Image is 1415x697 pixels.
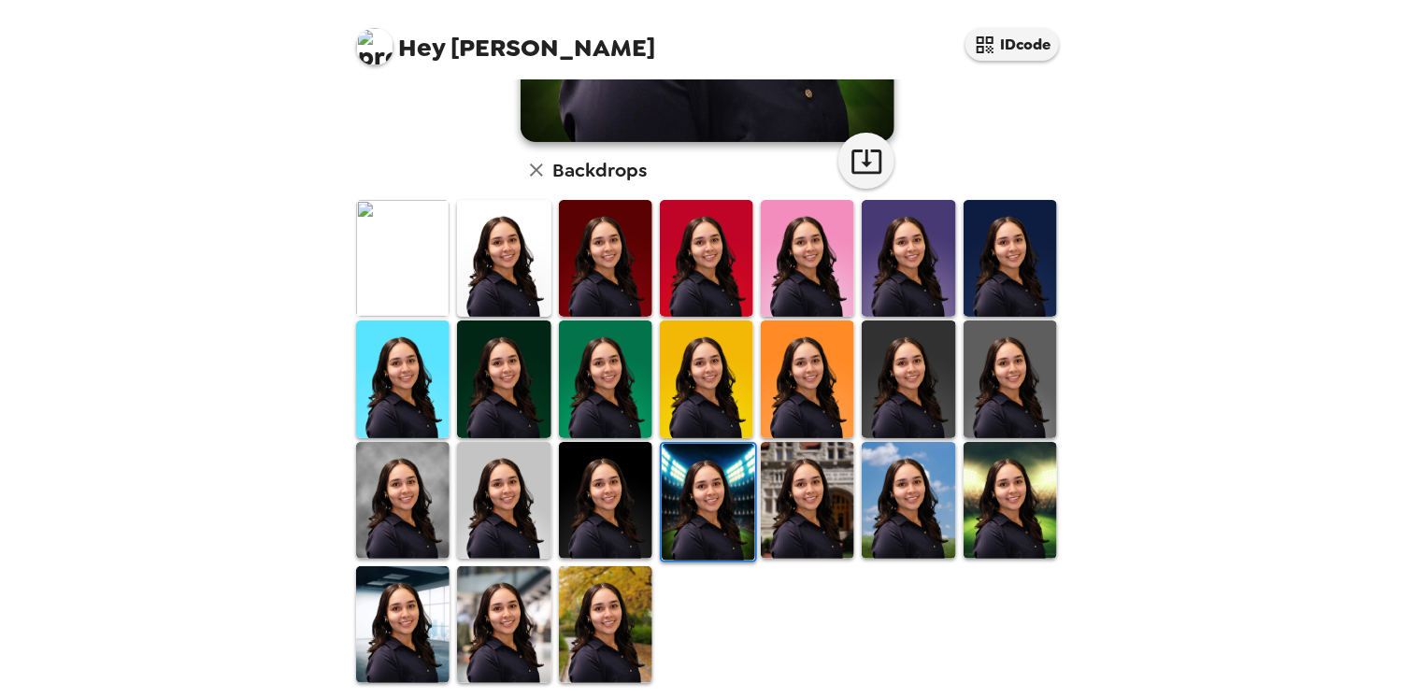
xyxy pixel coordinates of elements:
img: profile pic [356,28,393,65]
span: [PERSON_NAME] [356,19,655,61]
span: Hey [398,31,445,64]
button: IDcode [965,28,1059,61]
h6: Backdrops [552,155,647,185]
img: Original [356,200,450,317]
